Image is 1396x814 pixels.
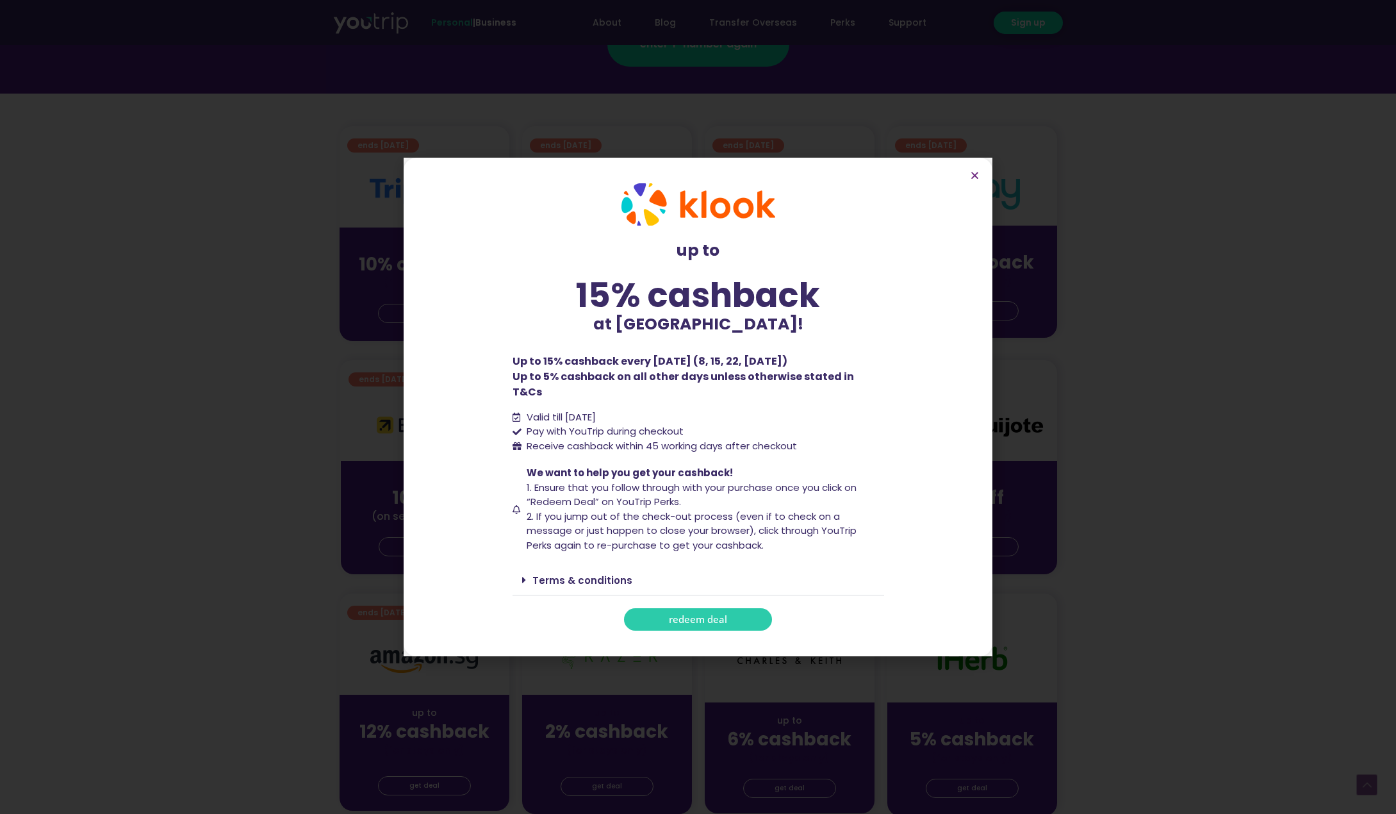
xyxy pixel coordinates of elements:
[523,424,684,439] span: Pay with YouTrip during checkout
[513,278,884,312] div: 15% cashback
[513,354,884,400] p: Up to 15% cashback every [DATE] (8, 15, 22, [DATE]) Up to 5% cashback on all other days unless ot...
[527,510,857,552] span: 2. If you jump out of the check-out process (even if to check on a message or just happen to clos...
[513,565,884,595] div: Terms & conditions
[970,170,980,180] a: Close
[513,238,884,263] p: up to
[527,481,857,509] span: 1. Ensure that you follow through with your purchase once you click on “Redeem Deal” on YouTrip P...
[624,608,772,631] a: redeem deal
[523,439,797,454] span: Receive cashback within 45 working days after checkout
[669,615,727,624] span: redeem deal
[513,312,884,336] p: at [GEOGRAPHIC_DATA]!
[532,574,632,587] a: Terms & conditions
[527,466,733,479] span: We want to help you get your cashback!
[523,410,596,425] span: Valid till [DATE]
